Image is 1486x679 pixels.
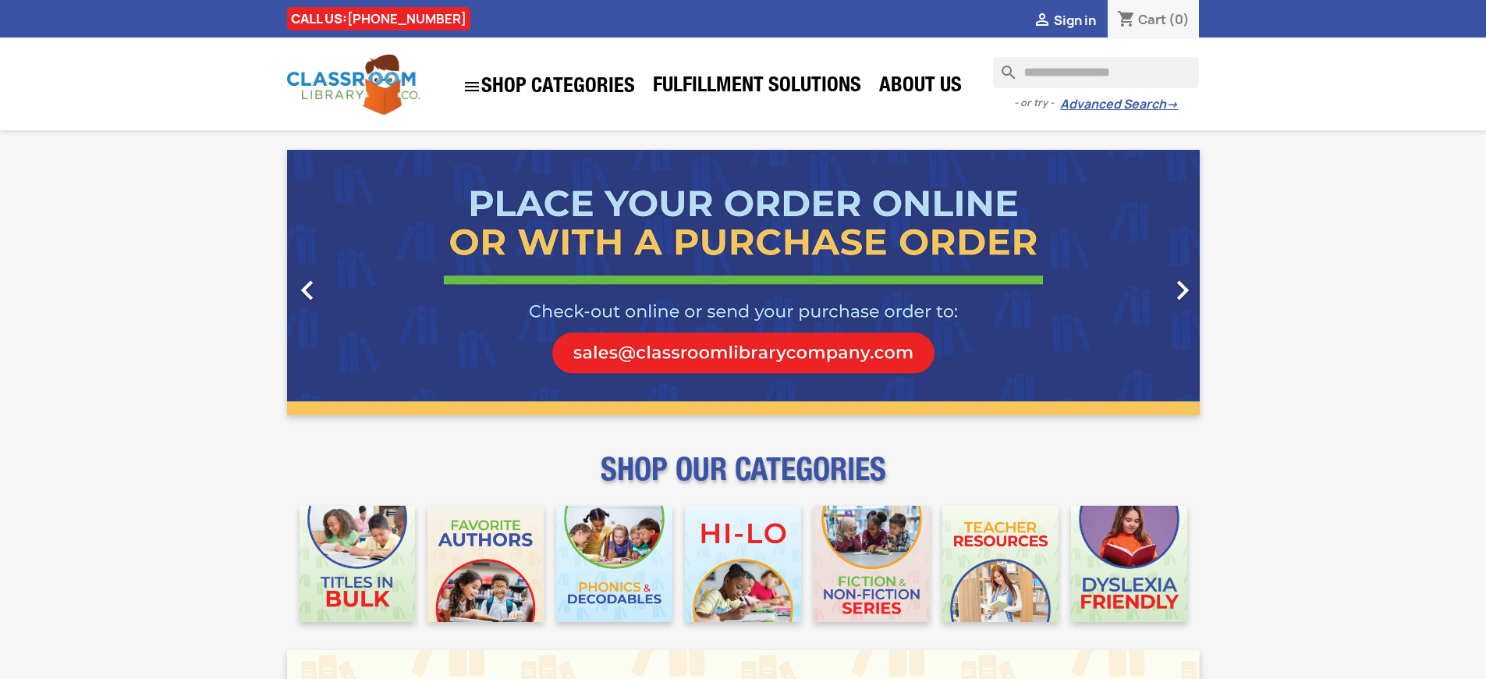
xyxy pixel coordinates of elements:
img: CLC_Teacher_Resources_Mobile.jpg [942,506,1059,622]
i:  [1163,271,1202,310]
img: CLC_Fiction_Nonfiction_Mobile.jpg [814,506,930,622]
img: Classroom Library Company [287,55,420,115]
i: search [993,57,1012,76]
i:  [1033,12,1052,30]
div: CALL US: [287,7,470,30]
a: Previous [287,150,424,415]
i: shopping_cart [1117,11,1136,30]
input: Search [993,57,1199,88]
span: - or try - [1014,95,1060,111]
img: CLC_Favorite_Authors_Mobile.jpg [427,506,544,622]
span: → [1166,97,1178,112]
img: CLC_HiLo_Mobile.jpg [685,506,801,622]
a: [PHONE_NUMBER] [347,10,466,27]
a: About Us [871,72,970,103]
img: CLC_Dyslexia_Mobile.jpg [1071,506,1187,622]
ul: Carousel container [287,150,1200,415]
i:  [463,77,481,96]
a: Advanced Search→ [1060,97,1178,112]
img: CLC_Phonics_And_Decodables_Mobile.jpg [556,506,672,622]
a:  Sign in [1033,12,1096,29]
a: Next [1062,150,1200,415]
i:  [288,271,327,310]
span: Cart [1138,11,1166,28]
span: (0) [1169,11,1190,28]
span: Sign in [1054,12,1096,29]
p: SHOP OUR CATEGORIES [287,465,1200,493]
a: SHOP CATEGORIES [455,69,643,104]
a: Fulfillment Solutions [645,72,869,103]
img: CLC_Bulk_Mobile.jpg [300,506,416,622]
